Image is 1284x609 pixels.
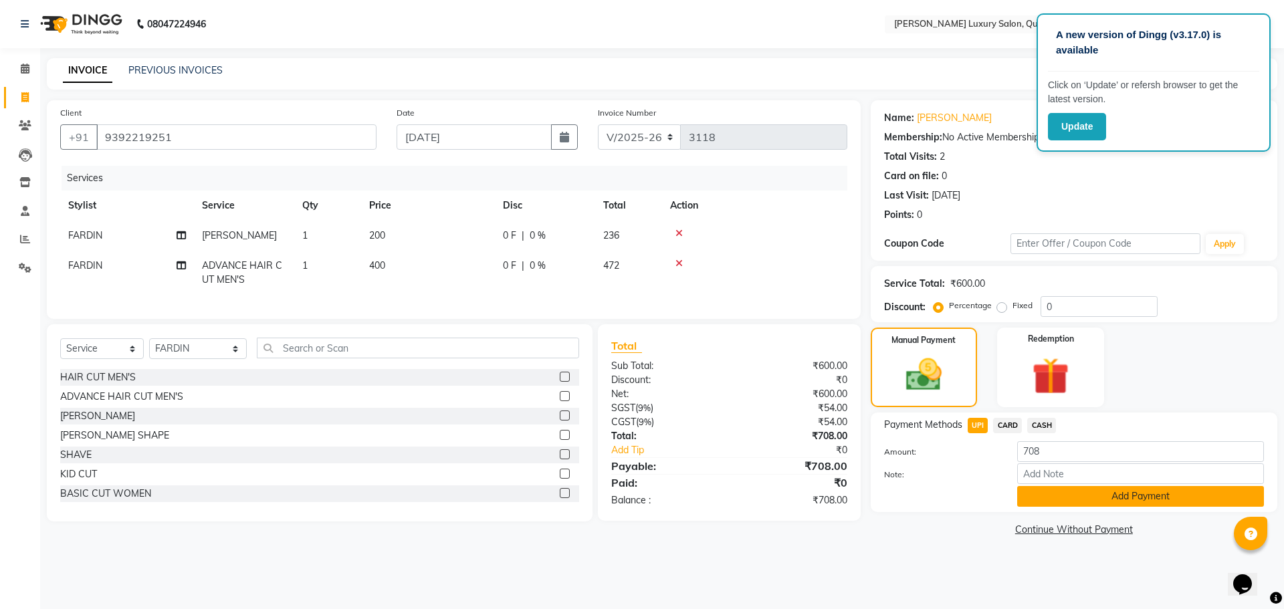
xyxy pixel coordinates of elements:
[601,493,729,507] div: Balance :
[891,334,956,346] label: Manual Payment
[63,59,112,83] a: INVOICE
[1021,353,1081,399] img: _gift.svg
[1017,463,1264,484] input: Add Note
[729,493,857,507] div: ₹708.00
[60,487,151,501] div: BASIC CUT WOMEN
[202,229,277,241] span: [PERSON_NAME]
[874,446,1007,458] label: Amount:
[1017,486,1264,507] button: Add Payment
[194,191,294,221] th: Service
[884,418,962,432] span: Payment Methods
[729,387,857,401] div: ₹600.00
[503,229,516,243] span: 0 F
[949,299,992,312] label: Percentage
[522,229,524,243] span: |
[884,169,939,183] div: Card on file:
[873,523,1275,537] a: Continue Without Payment
[361,191,495,221] th: Price
[750,443,857,457] div: ₹0
[60,429,169,443] div: [PERSON_NAME] SHAPE
[302,259,308,271] span: 1
[60,390,183,404] div: ADVANCE HAIR CUT MEN'S
[729,475,857,491] div: ₹0
[601,415,729,429] div: ( )
[495,191,595,221] th: Disc
[601,475,729,491] div: Paid:
[60,448,92,462] div: SHAVE
[202,259,282,285] span: ADVANCE HAIR CUT MEN'S
[874,469,1007,481] label: Note:
[60,370,136,384] div: HAIR CUT MEN'S
[68,229,102,241] span: FARDIN
[917,208,922,222] div: 0
[1048,78,1259,106] p: Click on ‘Update’ or refersh browser to get the latest version.
[595,191,662,221] th: Total
[60,191,194,221] th: Stylist
[884,237,1010,251] div: Coupon Code
[257,338,579,358] input: Search or Scan
[940,150,945,164] div: 2
[147,5,206,43] b: 08047224946
[294,191,361,221] th: Qty
[729,359,857,373] div: ₹600.00
[601,443,750,457] a: Add Tip
[611,402,635,414] span: SGST
[1027,418,1056,433] span: CASH
[1228,556,1271,596] iframe: chat widget
[729,373,857,387] div: ₹0
[950,277,985,291] div: ₹600.00
[601,458,729,474] div: Payable:
[1017,441,1264,462] input: Amount
[884,208,914,222] div: Points:
[302,229,308,241] span: 1
[662,191,847,221] th: Action
[397,107,415,119] label: Date
[62,166,857,191] div: Services
[884,130,942,144] div: Membership:
[1048,113,1106,140] button: Update
[60,107,82,119] label: Client
[369,229,385,241] span: 200
[522,259,524,273] span: |
[729,429,857,443] div: ₹708.00
[601,373,729,387] div: Discount:
[917,111,992,125] a: [PERSON_NAME]
[884,150,937,164] div: Total Visits:
[68,259,102,271] span: FARDIN
[639,416,651,427] span: 9%
[603,259,619,271] span: 472
[638,402,651,413] span: 9%
[598,107,656,119] label: Invoice Number
[884,130,1264,144] div: No Active Membership
[1012,299,1033,312] label: Fixed
[96,124,377,150] input: Search by Name/Mobile/Email/Code
[884,277,945,291] div: Service Total:
[942,169,947,183] div: 0
[968,418,988,433] span: UPI
[884,111,914,125] div: Name:
[1056,27,1251,57] p: A new version of Dingg (v3.17.0) is available
[603,229,619,241] span: 236
[884,189,929,203] div: Last Visit:
[369,259,385,271] span: 400
[601,401,729,415] div: ( )
[34,5,126,43] img: logo
[1028,333,1074,345] label: Redemption
[601,359,729,373] div: Sub Total:
[1206,234,1244,254] button: Apply
[601,429,729,443] div: Total:
[729,458,857,474] div: ₹708.00
[60,124,98,150] button: +91
[128,64,223,76] a: PREVIOUS INVOICES
[530,229,546,243] span: 0 %
[530,259,546,273] span: 0 %
[611,416,636,428] span: CGST
[993,418,1022,433] span: CARD
[611,339,642,353] span: Total
[60,467,97,481] div: KID CUT
[60,409,135,423] div: [PERSON_NAME]
[884,300,926,314] div: Discount:
[932,189,960,203] div: [DATE]
[895,354,953,395] img: _cash.svg
[503,259,516,273] span: 0 F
